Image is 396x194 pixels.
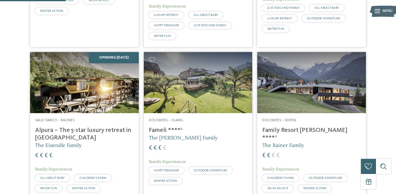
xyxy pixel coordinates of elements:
[272,153,275,159] span: €
[35,118,74,122] span: Valle Isarco – Racines
[262,153,266,159] span: €
[72,187,95,190] span: WINTER ACTION
[149,145,152,151] span: €
[149,159,186,164] span: Family Experiences
[315,6,339,9] span: ALL ABOUT BABY
[40,9,63,13] span: WINTER ACTION
[303,187,326,190] span: WINTER ACTION
[154,169,179,172] span: HAPPY TEENAGER
[40,176,65,180] span: ALL ABOUT BABY
[35,127,134,142] h4: Alpura – The 5-star luxury retreat in [GEOGRAPHIC_DATA]
[149,118,183,122] span: Dolomites – Olang
[30,52,139,113] img: Looking for family hotels? Find the best ones here!
[276,153,280,159] span: €
[194,169,227,172] span: OUTDOOR ADVENTURE
[144,52,253,113] img: Looking for family hotels? Find the best ones here!
[194,24,226,27] span: JUST KIDS AND FAMILY
[267,17,292,20] span: LUXURY RETREAT
[262,142,304,148] span: The Rainer Family
[267,187,288,190] span: SKI-IN SKI-OUT
[257,52,366,113] img: Family Resort Rainer ****ˢ
[309,176,342,180] span: OUTDOOR ADVENTURE
[163,145,166,151] span: €
[40,153,43,159] span: €
[154,179,177,182] span: WINTER ACTION
[158,145,162,151] span: €
[307,17,340,20] span: OUTDOOR ADVENTURE
[80,176,106,180] span: CHILDREN’S FARM
[262,127,361,142] h4: Family Resort [PERSON_NAME] ****ˢ
[262,118,296,122] span: Dolomites – Sexten
[35,166,72,172] span: Family Experiences
[35,153,39,159] span: €
[262,166,299,172] span: Family Experiences
[154,13,179,17] span: LUXURY RETREAT
[35,142,81,148] span: The Eisendle Family
[40,187,57,190] span: WATER FUN
[44,153,48,159] span: €
[154,24,179,27] span: HAPPY TEENAGER
[149,134,217,141] span: The [PERSON_NAME] Family
[267,153,270,159] span: €
[49,153,53,159] span: €
[149,3,186,9] span: Family Experiences
[194,13,218,17] span: ALL ABOUT BABY
[267,6,300,9] span: JUST KIDS AND FAMILY
[154,34,171,38] span: WATER FUN
[154,145,157,151] span: €
[267,27,284,30] span: WATER FUN
[267,176,294,180] span: CHILDREN’S FARM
